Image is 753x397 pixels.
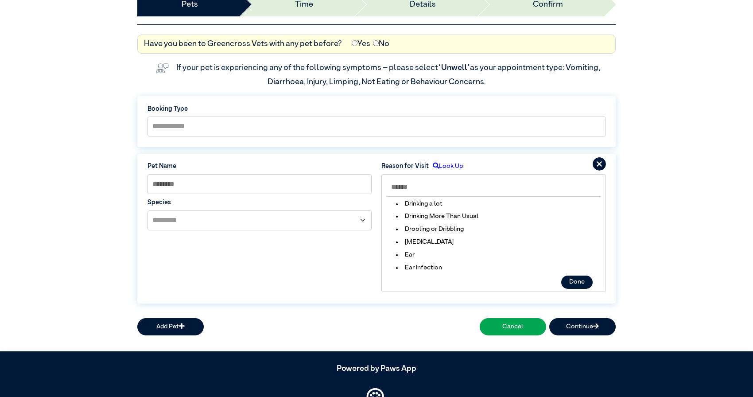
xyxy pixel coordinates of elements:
[390,237,460,247] li: [MEDICAL_DATA]
[352,38,370,50] label: Yes
[381,162,429,171] label: Reason for Visit
[429,162,463,171] label: Look Up
[390,250,421,260] li: Ear
[390,199,449,209] li: Drinking a lot
[480,318,546,336] button: Cancel
[153,60,172,76] img: vet
[390,263,448,273] li: Ear Infection
[147,198,372,208] label: Species
[373,38,389,50] label: No
[438,64,470,72] span: “Unwell”
[147,162,372,171] label: Pet Name
[373,40,379,46] input: No
[390,212,485,222] li: Drinking More Than Usual
[137,364,616,374] h5: Powered by Paws App
[352,40,357,46] input: Yes
[390,225,470,234] li: Drooling or Dribbling
[144,38,342,50] label: Have you been to Greencross Vets with any pet before?
[147,105,606,114] label: Booking Type
[561,276,593,289] button: Done
[549,318,616,336] button: Continue
[137,318,204,336] button: Add Pet
[176,64,602,86] label: If your pet is experiencing any of the following symptoms – please select as your appointment typ...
